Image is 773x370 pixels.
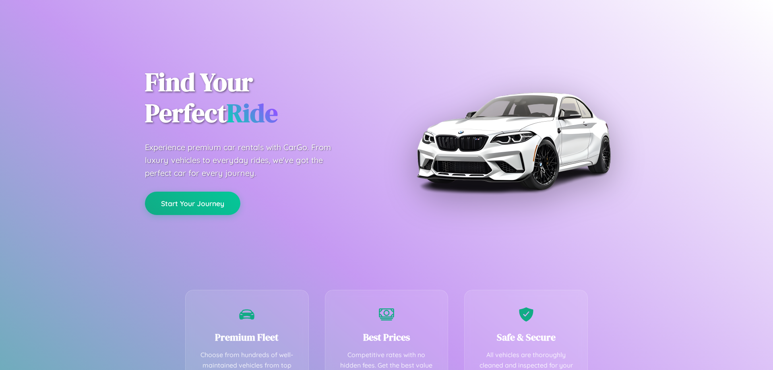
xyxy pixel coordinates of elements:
[337,331,436,344] h3: Best Prices
[145,67,374,129] h1: Find Your Perfect
[227,95,278,130] span: Ride
[145,141,346,180] p: Experience premium car rentals with CarGo. From luxury vehicles to everyday rides, we've got the ...
[477,331,575,344] h3: Safe & Secure
[413,40,614,242] img: Premium BMW car rental vehicle
[145,192,240,215] button: Start Your Journey
[198,331,296,344] h3: Premium Fleet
